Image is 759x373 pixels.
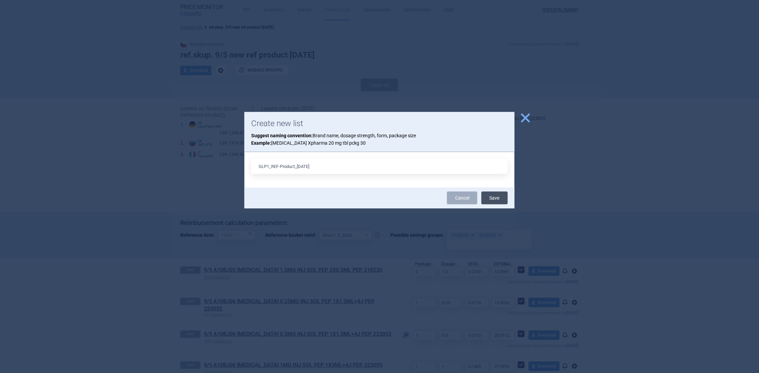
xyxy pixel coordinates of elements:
strong: Example: [251,140,271,146]
p: Brand name, dosage strength, form, package size [MEDICAL_DATA] Xpharma 20 mg tbl pckg 30 [251,132,508,147]
strong: Suggest naming convention: [251,133,313,138]
button: Save [481,192,508,204]
h1: Create new list [251,119,508,128]
a: Cancel [447,192,477,204]
input: List name [251,159,508,174]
